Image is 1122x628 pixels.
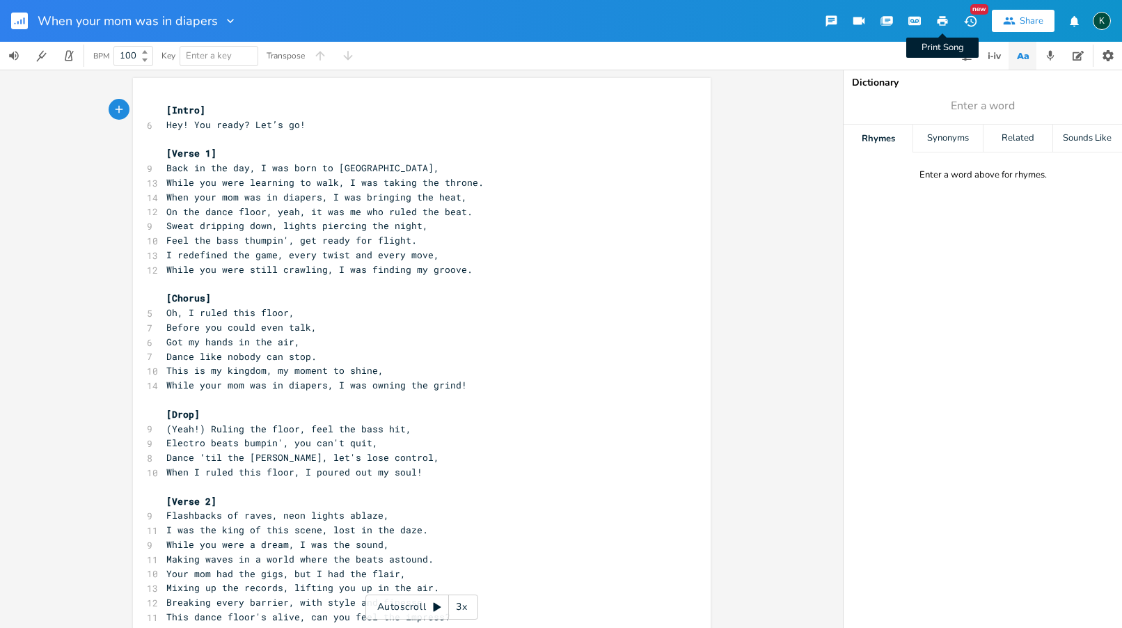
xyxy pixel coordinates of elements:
div: 3x [449,595,474,620]
div: Sounds Like [1053,125,1122,152]
span: Back in the day, I was born to [GEOGRAPHIC_DATA], [166,162,439,174]
span: [Intro] [166,104,205,116]
span: When your mom was in diapers [38,15,218,27]
div: BPM [93,52,109,60]
span: [Verse 1] [166,147,216,159]
span: Got my hands in the air, [166,336,300,348]
span: On the dance floor, yeah, it was me who ruled the beat. [166,205,473,218]
div: Key [161,52,175,60]
div: Koval [1093,12,1111,30]
span: [Drop] [166,408,200,421]
span: Hey! You ready? Let’s go! [166,118,306,131]
span: Mixing up the records, lifting you up in the air. [166,581,439,594]
span: (Yeah!) Ruling the floor, feel the bass hit, [166,423,411,435]
span: I was the king of this scene, lost in the daze. [166,524,428,536]
span: Before you could even talk, [166,321,317,333]
span: While your mom was in diapers, I was owning the grind! [166,379,467,391]
div: Dictionary [852,78,1114,88]
div: Related [983,125,1052,152]
span: While you were learning to walk, I was taking the throne. [166,176,484,189]
div: Enter a word above for rhymes. [919,169,1047,181]
span: When I ruled this floor, I poured out my soul! [166,466,422,478]
span: Your mom had the gigs, but I had the flair, [166,567,406,580]
span: Feel the bass thumpin', get ready for flight. [166,234,417,246]
div: New [970,4,988,15]
span: [Chorus] [166,292,211,304]
button: New [956,8,984,33]
span: While you were still crawling, I was finding my groove. [166,263,473,276]
button: Share [992,10,1054,32]
span: Breaking every barrier, with style and finesse, [166,596,428,609]
span: While you were a dream, I was the sound, [166,538,389,551]
div: Autoscroll [365,595,478,620]
span: Oh, I ruled this floor, [166,306,294,319]
div: Rhymes [844,125,912,152]
span: [Verse 2] [166,495,216,508]
button: Print Song [929,8,956,33]
button: K [1093,5,1111,37]
span: Electro beats bumpin', you can't quit, [166,437,378,449]
div: Share [1020,15,1043,27]
span: Sweat dripping down, lights piercing the night, [166,219,428,232]
span: Dance like nobody can stop. [166,350,317,363]
span: Making waves in a world where the beats astound. [166,553,434,565]
span: Enter a word [951,98,1015,114]
span: Flashbacks of raves, neon lights ablaze, [166,509,389,521]
span: When your mom was in diapers, I was bringing the heat, [166,191,467,203]
span: This dance floor's alive, can you feel the impress? [166,611,450,623]
div: Synonyms [913,125,982,152]
div: Transpose [267,52,305,60]
span: I redefined the game, every twist and every move, [166,249,439,261]
span: This is my kingdom, my moment to shine, [166,364,384,377]
span: Enter a key [186,49,232,62]
span: Dance ‘til the [PERSON_NAME], let's lose control, [166,451,439,464]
